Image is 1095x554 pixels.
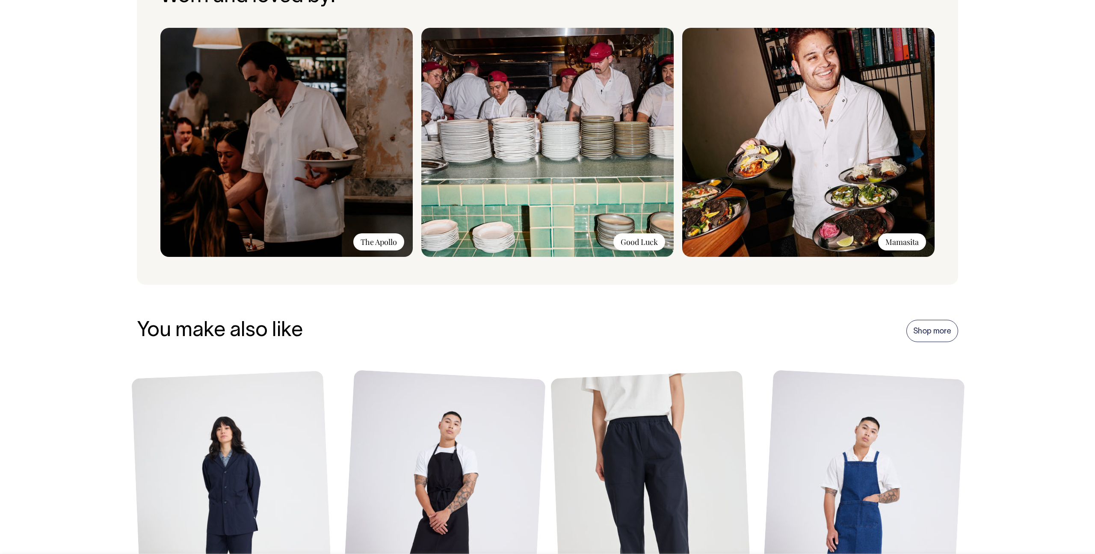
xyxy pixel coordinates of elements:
[353,233,404,250] div: The Apollo
[682,28,935,257] img: Mamasita.jpg
[878,233,926,250] div: Mamasita
[906,320,958,342] a: Shop more
[421,28,674,257] img: Goodluck007A9461.jpg
[613,233,665,250] div: Good Luck
[160,28,413,257] img: AB5I8998_NikkiTo.jpg
[137,320,303,343] h3: You make also like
